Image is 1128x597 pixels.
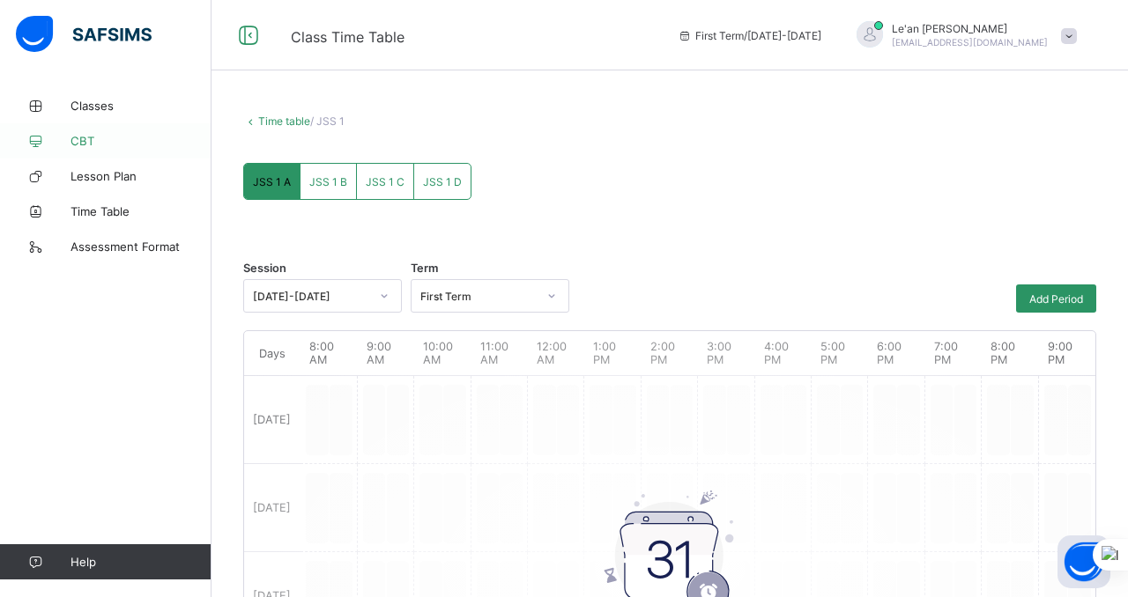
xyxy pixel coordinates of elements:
div: 1:00 PM [584,331,641,375]
div: 11:00 AM [471,331,528,375]
div: 3:00 PM [698,331,754,375]
div: 8:00 AM [301,331,357,375]
span: Assessment Format [70,240,211,254]
span: Add Period [1029,292,1083,306]
img: safsims [16,16,152,53]
span: Lesson Plan [70,169,211,183]
div: Le'anEdward [839,21,1086,50]
div: 10:00 AM [414,331,471,375]
span: JSS 1 A [253,175,291,188]
button: Open asap [1057,535,1110,588]
span: Le'an [PERSON_NAME] [892,22,1048,35]
div: 9:00 AM [358,331,414,375]
span: Class Time Table [291,28,404,46]
div: Days [244,331,301,375]
span: / JSS 1 [310,114,345,128]
span: Help [70,555,211,569]
div: 4:00 PM [755,331,812,375]
a: Time table [258,114,310,128]
div: 9:00 PM [1039,331,1095,375]
div: 8:00 PM [982,331,1038,375]
div: 2:00 PM [642,331,698,375]
span: [EMAIL_ADDRESS][DOMAIN_NAME] [892,37,1048,48]
span: Classes [70,99,211,113]
div: 6:00 PM [868,331,924,375]
span: Time Table [70,204,211,218]
span: JSS 1 C [366,175,404,188]
span: CBT [70,134,211,148]
span: JSS 1 B [309,175,347,188]
span: Session [243,262,286,275]
div: 12:00 AM [528,331,584,375]
div: 5:00 PM [812,331,868,375]
div: First Term [420,290,537,303]
span: JSS 1 D [423,175,462,188]
div: [DATE]-[DATE] [253,290,369,303]
span: session/term information [678,29,821,42]
span: Term [411,262,438,275]
div: 7:00 PM [925,331,982,375]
